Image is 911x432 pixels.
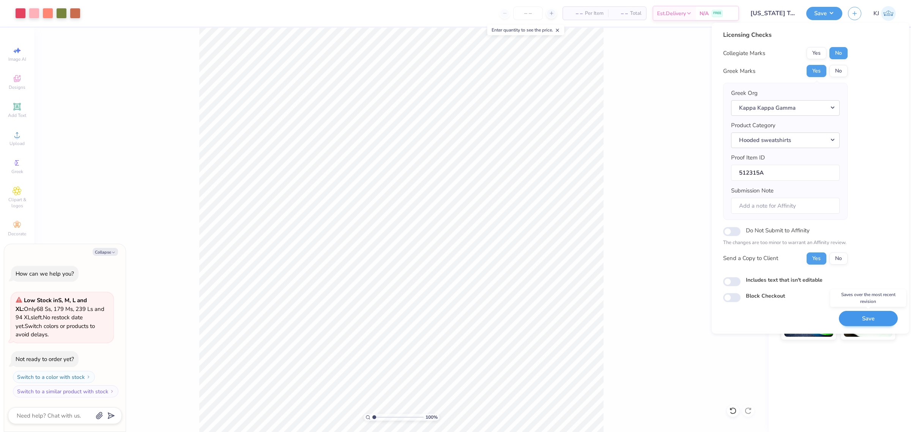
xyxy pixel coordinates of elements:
[829,65,848,77] button: No
[723,239,848,247] p: The changes are too minor to warrant an Affinity review.
[746,292,785,300] label: Block Checkout
[731,198,840,214] input: Add a note for Affinity
[731,89,758,98] label: Greek Org
[8,231,26,237] span: Decorate
[731,132,840,148] button: Hooded sweatshirts
[86,375,91,379] img: Switch to a color with stock
[630,9,641,17] span: Total
[873,9,879,18] span: KJ
[839,311,898,326] button: Save
[110,389,114,394] img: Switch to a similar product with stock
[9,84,25,90] span: Designs
[4,197,30,209] span: Clipart & logos
[16,270,74,277] div: How can we help you?
[9,140,25,147] span: Upload
[807,252,826,265] button: Yes
[723,67,755,76] div: Greek Marks
[713,11,721,16] span: FREE
[731,153,765,162] label: Proof Item ID
[746,276,823,284] label: Includes text that isn't editable
[513,6,543,20] input: – –
[16,314,83,330] span: No restock date yet.
[426,414,438,421] span: 100 %
[585,9,604,17] span: Per Item
[829,252,848,265] button: No
[723,254,778,263] div: Send a Copy to Client
[731,121,775,130] label: Product Category
[723,30,848,39] div: Licensing Checks
[657,9,686,17] span: Est. Delivery
[487,25,564,35] div: Enter quantity to see the price.
[613,9,628,17] span: – –
[8,56,26,62] span: Image AI
[700,9,709,17] span: N/A
[746,225,810,235] label: Do Not Submit to Affinity
[13,385,118,397] button: Switch to a similar product with stock
[873,6,896,21] a: KJ
[16,355,74,363] div: Not ready to order yet?
[8,112,26,118] span: Add Text
[723,49,765,58] div: Collegiate Marks
[807,65,826,77] button: Yes
[830,289,906,307] div: Saves over the most recent revision
[829,47,848,59] button: No
[16,296,104,338] span: Only 68 Ss, 179 Ms, 239 Ls and 94 XLs left. Switch colors or products to avoid delays.
[731,186,774,195] label: Submission Note
[881,6,896,21] img: Kendra Jingco
[567,9,583,17] span: – –
[16,296,87,313] strong: Low Stock in S, M, L and XL :
[745,6,801,21] input: Untitled Design
[13,371,95,383] button: Switch to a color with stock
[93,248,118,256] button: Collapse
[11,169,23,175] span: Greek
[731,100,840,116] button: Kappa Kappa Gamma
[806,7,842,20] button: Save
[807,47,826,59] button: Yes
